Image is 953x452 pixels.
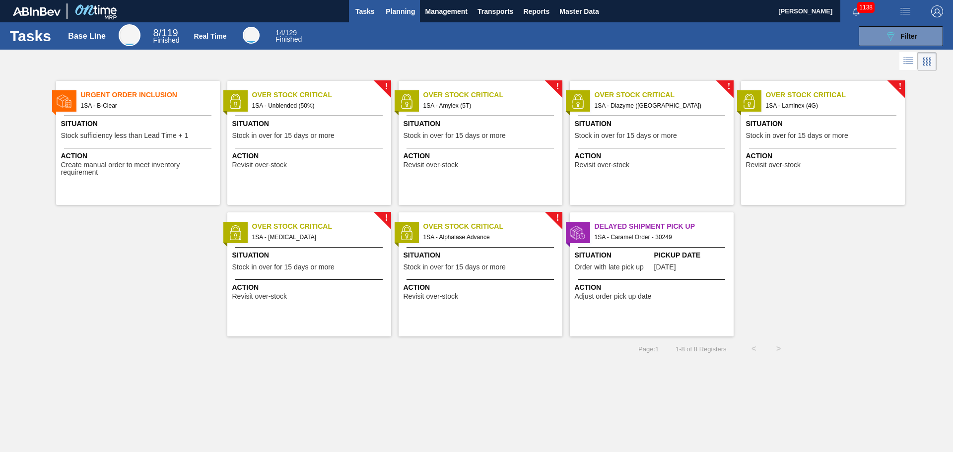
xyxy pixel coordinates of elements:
span: 1SA - Caramel Order - 30249 [595,232,726,243]
span: Create manual order to meet inventory requirement [61,161,217,177]
img: status [228,94,243,109]
div: Real Time [194,32,227,40]
span: Situation [575,250,652,260]
span: Action [61,151,217,161]
span: Stock in over for 15 days or more [232,132,335,139]
span: Over Stock Critical [423,221,562,232]
span: Transports [477,5,513,17]
span: Action [575,151,731,161]
div: Base Line [119,24,140,46]
span: Pickup Date [654,250,731,260]
div: List Vision [899,52,918,71]
img: status [399,94,414,109]
img: Logout [931,5,943,17]
span: ! [556,83,559,90]
span: 1SA - Diazyme (MA) [595,100,726,111]
span: Situation [575,119,731,129]
span: Order with late pick up [575,263,644,271]
span: 8 [153,27,159,38]
span: Revisit over-stock [575,161,629,169]
img: status [570,94,585,109]
span: 08/03/2025 [654,263,676,271]
img: status [228,225,243,240]
span: Revisit over-stock [404,161,458,169]
span: Stock in over for 15 days or more [404,263,506,271]
span: 1SA - Magnesium Oxide [252,232,383,243]
span: / 129 [275,29,297,37]
span: Stock in over for 15 days or more [232,263,335,271]
span: Master Data [559,5,599,17]
span: Revisit over-stock [232,161,287,169]
span: Adjust order pick up date [575,293,652,300]
span: ! [385,214,388,222]
span: ! [556,214,559,222]
span: ! [727,83,730,90]
span: Action [746,151,902,161]
div: Real Time [243,27,260,44]
span: Management [425,5,468,17]
span: Situation [232,119,389,129]
img: TNhmsLtSVTkK8tSr43FrP2fwEKptu5GPRR3wAAAABJRU5ErkJggg== [13,7,61,16]
span: 1 - 8 of 8 Registers [674,345,726,353]
span: Situation [746,119,902,129]
img: status [399,225,414,240]
span: Over Stock Critical [595,90,734,100]
span: Over Stock Critical [252,221,391,232]
span: Planning [386,5,415,17]
span: Page : 1 [638,345,659,353]
span: Situation [404,119,560,129]
span: Action [404,151,560,161]
span: Action [404,282,560,293]
span: Stock in over for 15 days or more [746,132,848,139]
span: Stock sufficiency less than Lead Time + 1 [61,132,189,139]
span: 1SA - Laminex (4G) [766,100,897,111]
span: Revisit over-stock [404,293,458,300]
span: Situation [404,250,560,260]
span: Situation [61,119,217,129]
span: Over Stock Critical [252,90,391,100]
span: Action [232,151,389,161]
span: 1SA - B-Clear [81,100,212,111]
span: Finished [153,36,180,44]
img: userActions [899,5,911,17]
span: Action [232,282,389,293]
span: Action [575,282,731,293]
div: Card Vision [918,52,937,71]
span: 1138 [857,2,875,13]
span: ! [385,83,388,90]
span: 1SA - Alphalase Advance [423,232,554,243]
span: 14 [275,29,283,37]
span: Stock in over for 15 days or more [575,132,677,139]
span: Finished [275,35,302,43]
h1: Tasks [10,30,54,42]
span: ! [898,83,901,90]
span: Revisit over-stock [232,293,287,300]
div: Base Line [68,32,106,41]
span: 1SA - Unblended (50%) [252,100,383,111]
span: / 119 [153,27,178,38]
button: Filter [859,26,943,46]
span: Reports [523,5,549,17]
span: 1SA - Amylex (5T) [423,100,554,111]
button: > [766,336,791,361]
img: status [570,225,585,240]
span: Tasks [354,5,376,17]
span: Over Stock Critical [766,90,905,100]
img: status [57,94,71,109]
span: Urgent Order Inclusion [81,90,220,100]
img: status [742,94,756,109]
span: Over Stock Critical [423,90,562,100]
span: Filter [900,32,917,40]
div: Real Time [275,30,302,43]
span: Situation [232,250,389,260]
span: Revisit over-stock [746,161,801,169]
div: Base Line [153,29,180,44]
button: < [742,336,766,361]
button: Notifications [840,4,872,18]
span: Delayed Shipment Pick Up [595,221,734,232]
span: Stock in over for 15 days or more [404,132,506,139]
